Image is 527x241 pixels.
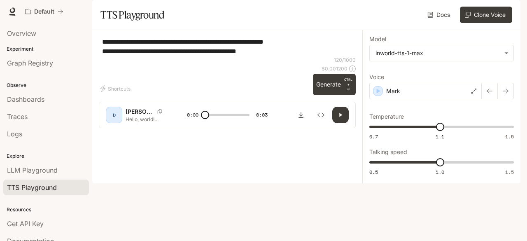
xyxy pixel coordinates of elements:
p: Voice [369,74,384,80]
button: Download audio [293,107,309,123]
p: Mark [386,87,400,95]
button: Shortcuts [99,82,134,95]
p: 120 / 1000 [334,56,356,63]
p: CTRL + [344,77,352,87]
button: Copy Voice ID [154,109,166,114]
h1: TTS Playground [100,7,164,23]
a: Docs [426,7,453,23]
p: Temperature [369,114,404,119]
p: Default [34,8,54,15]
div: inworld-tts-1-max [375,49,500,57]
span: 1.5 [505,133,514,140]
p: [PERSON_NAME] [126,108,154,116]
button: All workspaces [21,3,67,20]
button: Inspect [312,107,329,123]
span: 0:03 [256,111,268,119]
p: Talking speed [369,149,407,155]
span: 0.5 [369,168,378,175]
button: Clone Voice [460,7,512,23]
span: 0:00 [187,111,198,119]
span: 0.7 [369,133,378,140]
div: D [107,108,121,122]
span: 1.1 [436,133,444,140]
p: ⏎ [344,77,352,92]
p: Model [369,36,386,42]
p: Hello, world! What a wonderful day to be a text-to-speech model! [126,116,167,123]
span: 1.0 [436,168,444,175]
div: inworld-tts-1-max [370,45,513,61]
p: $ 0.001200 [322,65,347,72]
span: 1.5 [505,168,514,175]
button: GenerateCTRL +⏎ [313,74,356,95]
